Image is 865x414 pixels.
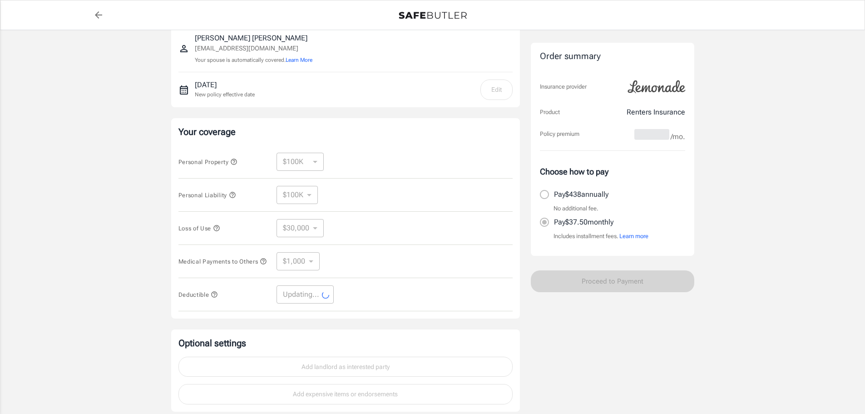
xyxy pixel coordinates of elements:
svg: Insured person [178,43,189,54]
p: Choose how to pay [540,165,685,178]
button: Personal Property [178,156,237,167]
span: Personal Property [178,159,237,165]
button: Learn more [619,232,648,241]
p: [PERSON_NAME] [PERSON_NAME] [195,33,312,44]
p: No additional fee. [554,204,598,213]
button: Medical Payments to Others [178,256,267,267]
a: back to quotes [89,6,108,24]
span: Loss of Use [178,225,220,232]
p: Your coverage [178,125,513,138]
p: [DATE] [195,80,255,90]
div: Order summary [540,50,685,63]
p: Pay $37.50 monthly [554,217,613,228]
button: Learn More [286,56,312,64]
p: [EMAIL_ADDRESS][DOMAIN_NAME] [195,44,312,53]
span: Deductible [178,291,218,298]
img: Lemonade [623,74,691,100]
button: Deductible [178,289,218,300]
span: /mo. [671,130,685,143]
button: Loss of Use [178,223,220,234]
p: Renters Insurance [627,107,685,118]
p: Optional settings [178,337,513,349]
span: Personal Liability [178,192,236,199]
p: Your spouse is automatically covered. [195,56,312,65]
p: Policy premium [540,130,579,139]
button: Personal Liability [178,190,236,200]
p: New policy effective date [195,90,255,99]
svg: New policy start date [178,85,189,95]
p: Insurance provider [540,82,587,91]
p: Includes installment fees. [554,232,648,241]
p: Pay $438 annually [554,189,608,200]
span: Medical Payments to Others [178,258,267,265]
p: Product [540,108,560,117]
img: Back to quotes [399,12,467,19]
